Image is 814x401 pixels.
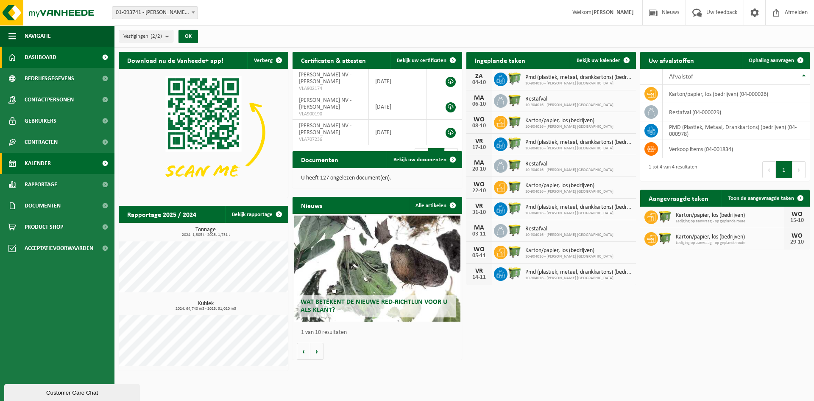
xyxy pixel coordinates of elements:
[762,161,776,178] button: Previous
[471,268,488,275] div: VR
[658,209,672,224] img: WB-1100-HPE-GN-50
[525,124,613,129] span: 10-904016 - [PERSON_NAME] [GEOGRAPHIC_DATA]
[525,118,613,124] span: Karton/papier, los (bedrijven)
[293,151,347,168] h2: Documenten
[254,58,273,63] span: Verberg
[466,52,534,68] h2: Ingeplande taken
[299,123,351,136] span: [PERSON_NAME] NV - [PERSON_NAME]
[507,266,522,280] img: WB-0660-HPE-GN-50
[123,30,162,43] span: Vestigingen
[507,158,522,172] img: WB-1100-HPE-GN-50
[525,211,632,216] span: 10-904016 - [PERSON_NAME] [GEOGRAPHIC_DATA]
[507,179,522,194] img: WB-1100-HPE-GN-50
[151,34,162,39] count: (2/2)
[471,203,488,210] div: VR
[507,71,522,86] img: WB-0660-HPE-GN-50
[25,174,57,195] span: Rapportage
[507,244,522,259] img: WB-1100-HPE-GN-50
[525,189,613,194] span: 10-904016 - [PERSON_NAME] [GEOGRAPHIC_DATA]
[294,216,460,322] a: Wat betekent de nieuwe RED-richtlijn voor u als klant?
[397,58,446,63] span: Bekijk uw certificaten
[525,226,613,233] span: Restafval
[663,85,810,103] td: karton/papier, los (bedrijven) (04-000026)
[299,111,362,118] span: VLA900190
[789,211,806,218] div: WO
[507,201,522,216] img: WB-0660-HPE-GN-50
[525,168,613,173] span: 10-904016 - [PERSON_NAME] [GEOGRAPHIC_DATA]
[577,58,620,63] span: Bekijk uw kalender
[676,234,784,241] span: Karton/papier, los (bedrijven)
[507,136,522,151] img: WB-0660-HPE-GN-50
[471,73,488,80] div: ZA
[525,182,613,189] span: Karton/papier, los (bedrijven)
[225,206,287,223] a: Bekijk rapportage
[570,52,635,69] a: Bekijk uw kalender
[25,25,51,47] span: Navigatie
[789,218,806,224] div: 15-10
[369,120,427,145] td: [DATE]
[393,157,446,163] span: Bekijk uw documenten
[722,190,809,207] a: Toon de aangevraagde taken
[301,175,454,181] p: U heeft 127 ongelezen document(en).
[293,197,331,213] h2: Nieuws
[471,231,488,237] div: 03-11
[471,123,488,129] div: 08-10
[299,72,351,85] span: [PERSON_NAME] NV - [PERSON_NAME]
[525,269,632,276] span: Pmd (plastiek, metaal, drankkartons) (bedrijven)
[669,73,693,80] span: Afvalstof
[310,343,323,360] button: Volgende
[119,206,205,222] h2: Rapportage 2025 / 2024
[525,276,632,281] span: 10-904016 - [PERSON_NAME] [GEOGRAPHIC_DATA]
[525,233,613,238] span: 10-904016 - [PERSON_NAME] [GEOGRAPHIC_DATA]
[471,166,488,172] div: 20-10
[507,223,522,237] img: WB-1100-HPE-GN-50
[471,246,488,253] div: WO
[25,216,63,238] span: Product Shop
[663,103,810,121] td: restafval (04-000029)
[123,233,288,237] span: 2024: 1,305 t - 2025: 1,751 t
[299,85,362,92] span: VLA902174
[525,139,632,146] span: Pmd (plastiek, metaal, drankkartons) (bedrijven)
[471,253,488,259] div: 05-11
[640,190,717,206] h2: Aangevraagde taken
[471,275,488,280] div: 14-11
[25,68,74,89] span: Bedrijfsgegevens
[123,227,288,237] h3: Tonnage
[119,52,232,68] h2: Download nu de Vanheede+ app!
[178,30,198,43] button: OK
[112,6,198,19] span: 01-093741 - BASCO NV - ZELE
[525,161,613,168] span: Restafval
[471,160,488,166] div: MA
[789,233,806,239] div: WO
[25,238,93,259] span: Acceptatievoorwaarden
[25,110,56,132] span: Gebruikers
[123,301,288,311] h3: Kubiek
[525,247,613,254] span: Karton/papier, los (bedrijven)
[728,196,794,201] span: Toon de aangevraagde taken
[390,52,461,69] a: Bekijk uw certificaten
[471,95,488,101] div: MA
[663,140,810,158] td: verkoop items (04-001834)
[387,151,461,168] a: Bekijk uw documenten
[471,181,488,188] div: WO
[525,146,632,151] span: 10-904016 - [PERSON_NAME] [GEOGRAPHIC_DATA]
[525,81,632,86] span: 10-904016 - [PERSON_NAME] [GEOGRAPHIC_DATA]
[471,101,488,107] div: 06-10
[644,160,697,179] div: 1 tot 4 van 4 resultaten
[525,254,613,259] span: 10-904016 - [PERSON_NAME] [GEOGRAPHIC_DATA]
[507,115,522,129] img: WB-1100-HPE-GN-50
[676,219,784,224] span: Lediging op aanvraag - op geplande route
[676,241,784,246] span: Lediging op aanvraag - op geplande route
[676,212,784,219] span: Karton/papier, los (bedrijven)
[25,47,56,68] span: Dashboard
[640,52,702,68] h2: Uw afvalstoffen
[299,136,362,143] span: VLA707236
[123,307,288,311] span: 2024: 64,740 m3 - 2025: 31,020 m3
[525,96,613,103] span: Restafval
[525,204,632,211] span: Pmd (plastiek, metaal, drankkartons) (bedrijven)
[776,161,792,178] button: 1
[507,93,522,107] img: WB-1100-HPE-GN-50
[25,132,58,153] span: Contracten
[471,224,488,231] div: MA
